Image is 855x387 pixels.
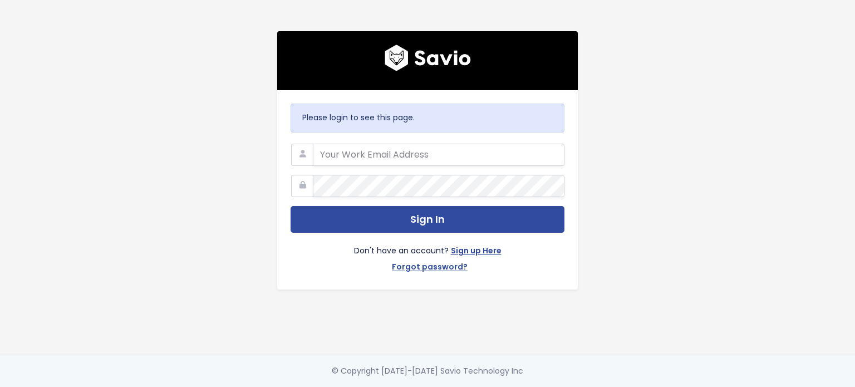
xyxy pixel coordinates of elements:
[385,45,471,71] img: logo600x187.a314fd40982d.png
[451,244,502,260] a: Sign up Here
[291,206,564,233] button: Sign In
[302,111,553,125] p: Please login to see this page.
[332,364,523,378] div: © Copyright [DATE]-[DATE] Savio Technology Inc
[392,260,468,276] a: Forgot password?
[313,144,564,166] input: Your Work Email Address
[291,233,564,276] div: Don't have an account?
